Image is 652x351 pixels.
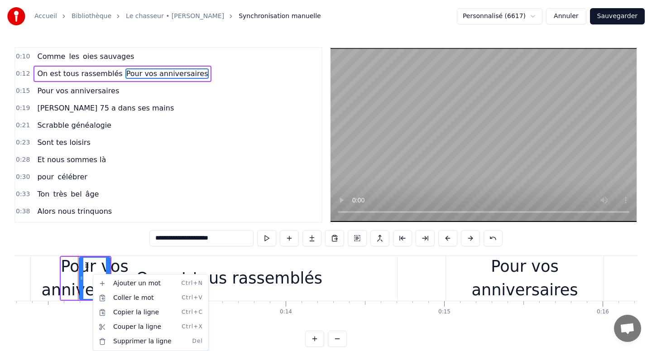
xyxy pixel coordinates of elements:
span: Ctrl+C [182,309,203,316]
div: Couper la ligne [95,320,206,334]
div: Ajouter un mot [95,276,206,291]
div: Copier la ligne [95,305,206,320]
span: Ctrl+N [181,280,203,287]
span: Del [192,338,203,345]
div: Coller le mot [95,291,206,305]
span: Ctrl+V [182,294,203,302]
span: Ctrl+X [182,323,203,331]
div: Supprimer la ligne [95,334,206,349]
